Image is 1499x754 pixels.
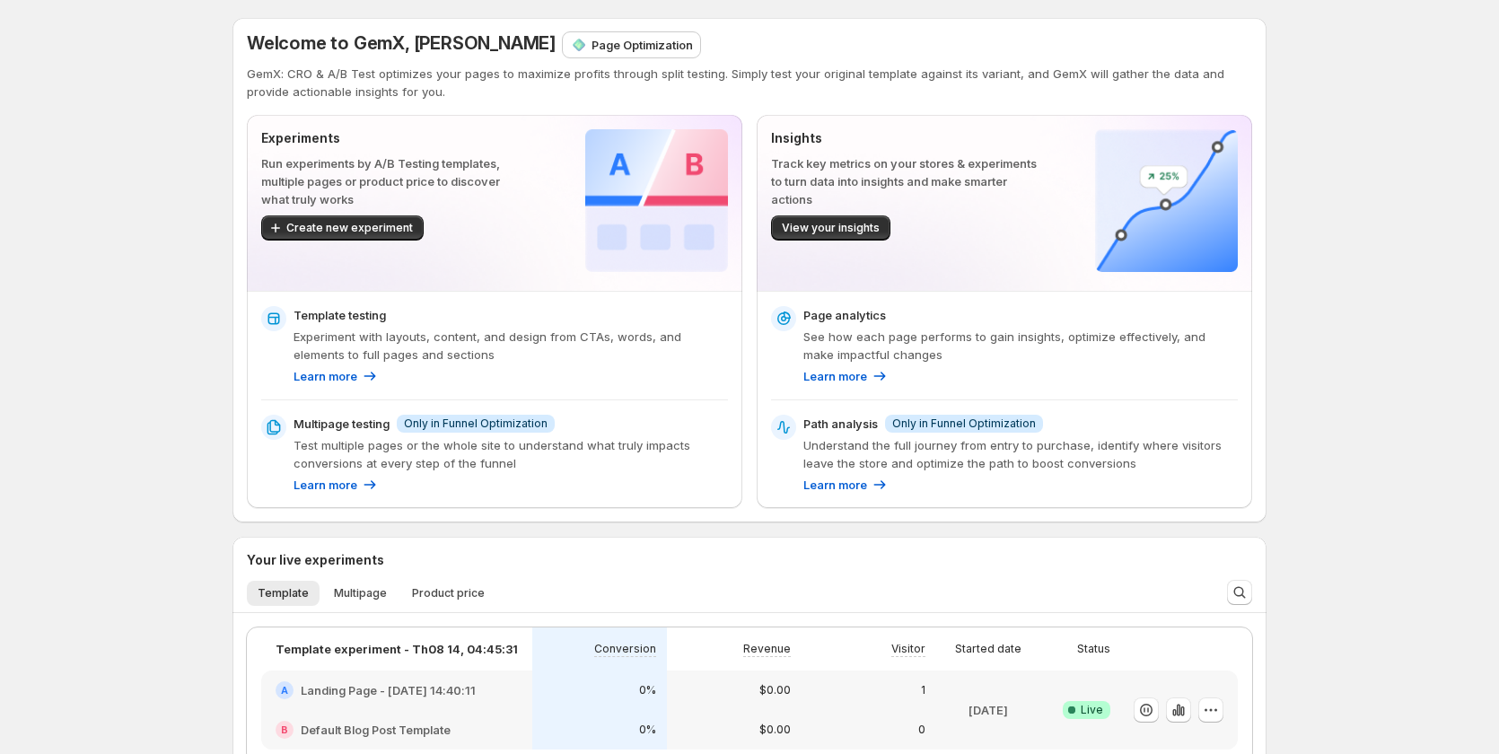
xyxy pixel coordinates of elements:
[743,642,791,656] p: Revenue
[585,129,728,272] img: Experiments
[247,65,1252,101] p: GemX: CRO & A/B Test optimizes your pages to maximize profits through split testing. Simply test ...
[592,36,693,54] p: Page Optimization
[412,586,485,601] span: Product price
[771,154,1038,208] p: Track key metrics on your stores & experiments to turn data into insights and make smarter actions
[759,723,791,737] p: $0.00
[955,642,1021,656] p: Started date
[969,701,1008,719] p: [DATE]
[294,476,379,494] a: Learn more
[771,129,1038,147] p: Insights
[803,328,1238,364] p: See how each page performs to gain insights, optimize effectively, and make impactful changes
[281,724,288,735] h2: B
[261,154,528,208] p: Run experiments by A/B Testing templates, multiple pages or product price to discover what truly ...
[803,476,889,494] a: Learn more
[803,367,867,385] p: Learn more
[294,436,728,472] p: Test multiple pages or the whole site to understand what truly impacts conversions at every step ...
[803,476,867,494] p: Learn more
[1227,580,1252,605] button: Search and filter results
[261,129,528,147] p: Experiments
[294,415,390,433] p: Multipage testing
[803,436,1238,472] p: Understand the full journey from entry to purchase, identify where visitors leave the store and o...
[247,32,556,54] span: Welcome to GemX, [PERSON_NAME]
[404,416,548,431] span: Only in Funnel Optimization
[261,215,424,241] button: Create new experiment
[281,685,288,696] h2: A
[334,586,387,601] span: Multipage
[286,221,413,235] span: Create new experiment
[918,723,925,737] p: 0
[247,551,384,569] h3: Your live experiments
[639,683,656,697] p: 0%
[803,367,889,385] a: Learn more
[921,683,925,697] p: 1
[892,416,1036,431] span: Only in Funnel Optimization
[759,683,791,697] p: $0.00
[294,367,379,385] a: Learn more
[803,306,886,324] p: Page analytics
[276,640,518,658] p: Template experiment - Th08 14, 04:45:31
[294,328,728,364] p: Experiment with layouts, content, and design from CTAs, words, and elements to full pages and sec...
[570,36,588,54] img: Page Optimization
[639,723,656,737] p: 0%
[301,721,451,739] h2: Default Blog Post Template
[301,681,476,699] h2: Landing Page - [DATE] 14:40:11
[782,221,880,235] span: View your insights
[294,367,357,385] p: Learn more
[258,586,309,601] span: Template
[294,306,386,324] p: Template testing
[803,415,878,433] p: Path analysis
[771,215,890,241] button: View your insights
[891,642,925,656] p: Visitor
[594,642,656,656] p: Conversion
[294,476,357,494] p: Learn more
[1095,129,1238,272] img: Insights
[1077,642,1110,656] p: Status
[1081,703,1103,717] span: Live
